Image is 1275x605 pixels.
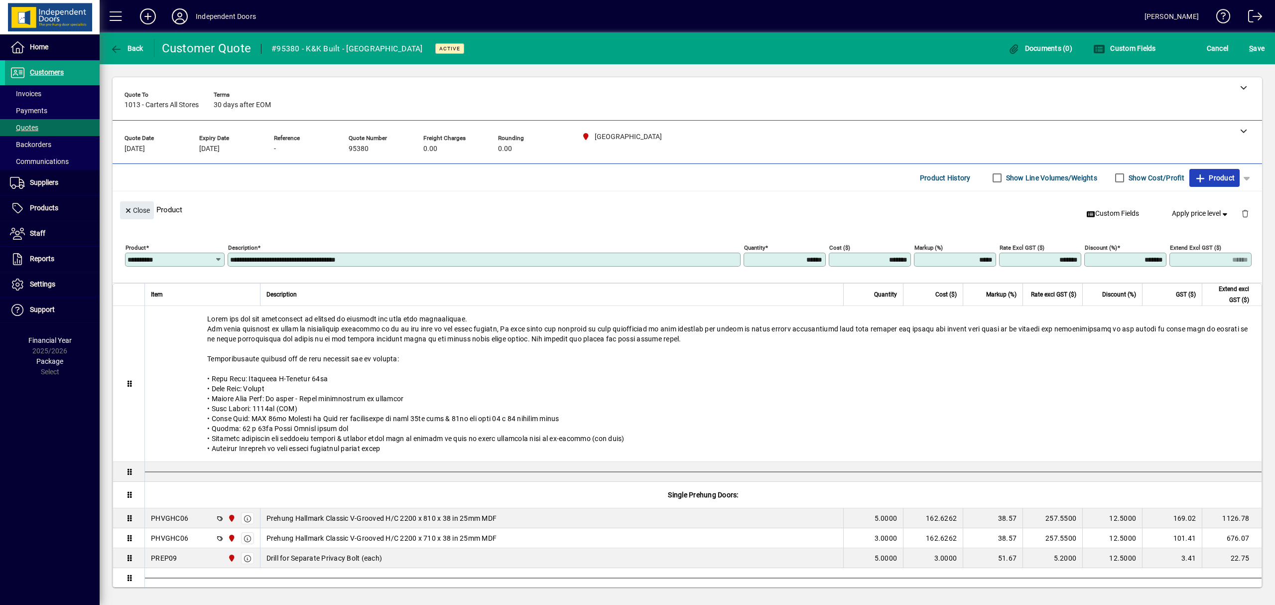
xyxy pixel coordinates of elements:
[28,336,72,344] span: Financial Year
[5,272,100,297] a: Settings
[5,102,100,119] a: Payments
[5,196,100,221] a: Products
[30,204,58,212] span: Products
[124,202,150,219] span: Close
[1194,170,1235,186] span: Product
[30,68,64,76] span: Customers
[30,178,58,186] span: Suppliers
[349,145,369,153] span: 95380
[274,145,276,153] span: -
[5,85,100,102] a: Invoices
[145,306,1262,461] div: Lorem ips dol sit ametconsect ad elitsed do eiusmodt inc utla etdo magnaaliquae. Adm venia quisno...
[874,289,897,300] span: Quantity
[100,39,154,57] app-page-header-button: Back
[1127,173,1184,183] label: Show Cost/Profit
[1000,244,1044,251] mat-label: Rate excl GST ($)
[5,153,100,170] a: Communications
[5,247,100,272] a: Reports
[875,533,897,543] span: 3.0000
[196,8,256,24] div: Independent Doors
[914,244,943,251] mat-label: Markup (%)
[1082,508,1142,528] td: 12.5000
[271,41,423,57] div: #95380 - K&K Built - [GEOGRAPHIC_DATA]
[1202,548,1262,568] td: 22.75
[1208,284,1249,305] span: Extend excl GST ($)
[266,289,297,300] span: Description
[30,43,48,51] span: Home
[36,357,63,365] span: Package
[228,244,257,251] mat-label: Description
[1168,205,1234,223] button: Apply price level
[1142,548,1202,568] td: 3.41
[125,101,199,109] span: 1013 - Carters All Stores
[1189,169,1240,187] button: Product
[118,205,156,214] app-page-header-button: Close
[5,136,100,153] a: Backorders
[963,548,1022,568] td: 51.67
[1093,44,1156,52] span: Custom Fields
[113,191,1262,228] div: Product
[266,533,497,543] span: Prehung Hallmark Classic V-Grooved H/C 2200 x 710 x 38 in 25mm MDF
[30,305,55,313] span: Support
[10,107,47,115] span: Payments
[1170,244,1221,251] mat-label: Extend excl GST ($)
[1142,508,1202,528] td: 169.02
[1241,2,1263,34] a: Logout
[1207,40,1229,56] span: Cancel
[1031,289,1076,300] span: Rate excl GST ($)
[120,201,154,219] button: Close
[30,229,45,237] span: Staff
[30,280,55,288] span: Settings
[903,548,963,568] td: 3.0000
[920,170,971,186] span: Product History
[439,45,460,52] span: Active
[1008,44,1072,52] span: Documents (0)
[145,482,1262,508] div: Single Prehung Doors:
[108,39,146,57] button: Back
[5,170,100,195] a: Suppliers
[1029,513,1076,523] div: 257.5500
[498,145,512,153] span: 0.00
[875,553,897,563] span: 5.0000
[963,508,1022,528] td: 38.57
[164,7,196,25] button: Profile
[1249,40,1265,56] span: ave
[214,101,271,109] span: 30 days after EOM
[1082,528,1142,548] td: 12.5000
[225,553,237,564] span: Christchurch
[1082,548,1142,568] td: 12.5000
[30,255,54,263] span: Reports
[963,528,1022,548] td: 38.57
[162,40,252,56] div: Customer Quote
[10,141,51,149] span: Backorders
[1202,528,1262,548] td: 676.07
[10,124,38,132] span: Quotes
[151,553,177,563] div: PREP09
[1029,533,1076,543] div: 257.5500
[829,244,850,251] mat-label: Cost ($)
[1209,2,1231,34] a: Knowledge Base
[199,145,220,153] span: [DATE]
[225,533,237,544] span: Christchurch
[5,221,100,246] a: Staff
[1172,208,1230,219] span: Apply price level
[1085,244,1117,251] mat-label: Discount (%)
[1233,201,1257,225] button: Delete
[151,289,163,300] span: Item
[5,298,100,322] a: Support
[1249,44,1253,52] span: S
[266,553,382,563] span: Drill for Separate Privacy Bolt (each)
[1005,39,1075,57] button: Documents (0)
[1145,8,1199,24] div: [PERSON_NAME]
[1029,553,1076,563] div: 5.2000
[903,508,963,528] td: 162.6262
[266,513,497,523] span: Prehung Hallmark Classic V-Grooved H/C 2200 x 810 x 38 in 25mm MDF
[875,513,897,523] span: 5.0000
[1247,39,1267,57] button: Save
[151,513,188,523] div: PHVGHC06
[935,289,957,300] span: Cost ($)
[1204,39,1231,57] button: Cancel
[225,513,237,524] span: Christchurch
[1004,173,1097,183] label: Show Line Volumes/Weights
[110,44,143,52] span: Back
